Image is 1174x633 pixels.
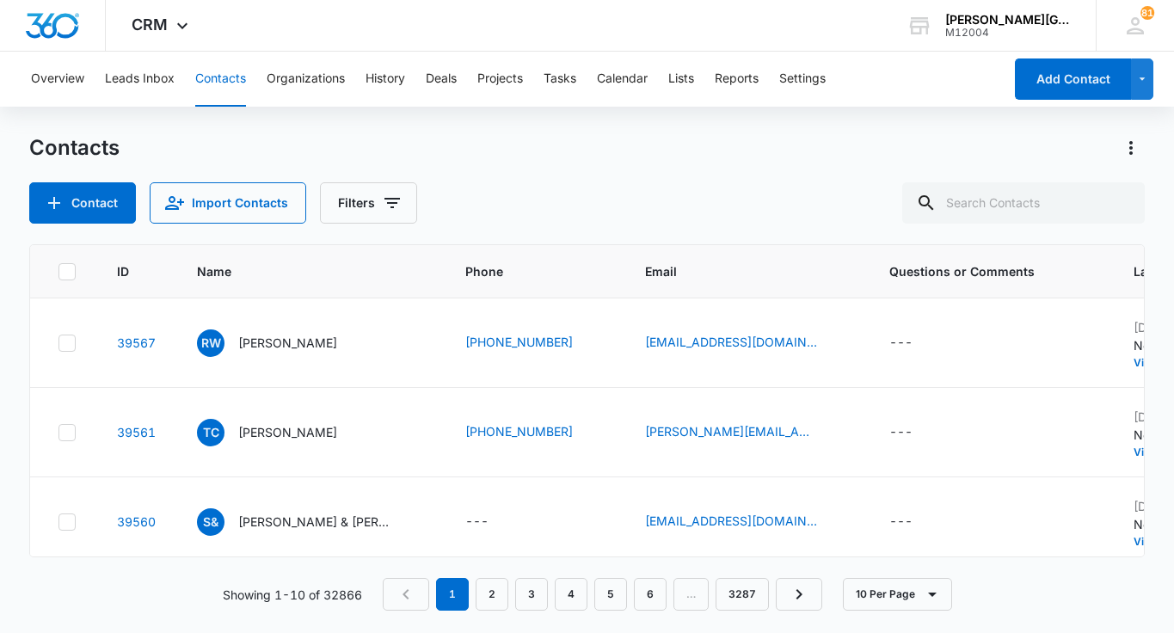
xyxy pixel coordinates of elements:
[515,578,548,611] a: Page 3
[465,422,573,440] a: [PHONE_NUMBER]
[426,52,457,107] button: Deals
[889,512,913,532] div: ---
[132,15,168,34] span: CRM
[544,52,576,107] button: Tasks
[117,514,156,529] a: Navigate to contact details page for Sarah & Neo Liang
[716,578,769,611] a: Page 3287
[668,52,694,107] button: Lists
[594,578,627,611] a: Page 5
[465,333,604,353] div: Phone - (408) 497-8071 - Select to Edit Field
[889,512,944,532] div: Questions or Comments - - Select to Edit Field
[29,135,120,161] h1: Contacts
[1140,6,1154,20] div: notifications count
[197,262,399,280] span: Name
[889,333,913,353] div: ---
[634,578,667,611] a: Page 6
[366,52,405,107] button: History
[555,578,587,611] a: Page 4
[195,52,246,107] button: Contacts
[645,512,817,530] a: [EMAIL_ADDRESS][DOMAIN_NAME]
[645,512,848,532] div: Email - ilikesunshine222@gmail.com - Select to Edit Field
[117,335,156,350] a: Navigate to contact details page for Ryne Wang
[889,262,1092,280] span: Questions or Comments
[645,422,817,440] a: [PERSON_NAME][EMAIL_ADDRESS][PERSON_NAME][DOMAIN_NAME]
[223,586,362,604] p: Showing 1-10 of 32866
[197,329,224,357] span: RW
[476,578,508,611] a: Page 2
[645,333,848,353] div: Email - sandmanthegreat1@gmail.com - Select to Edit Field
[843,578,952,611] button: 10 Per Page
[945,27,1071,39] div: account id
[117,262,131,280] span: ID
[776,578,822,611] a: Next Page
[889,333,944,353] div: Questions or Comments - - Select to Edit Field
[267,52,345,107] button: Organizations
[197,329,368,357] div: Name - Ryne Wang - Select to Edit Field
[945,13,1071,27] div: account name
[1117,134,1145,162] button: Actions
[117,425,156,439] a: Navigate to contact details page for Terry Chang
[465,262,579,280] span: Phone
[436,578,469,611] em: 1
[645,333,817,351] a: [EMAIL_ADDRESS][DOMAIN_NAME]
[105,52,175,107] button: Leads Inbox
[645,422,848,443] div: Email - ann.yaping.wu@gmail.com - Select to Edit Field
[465,512,489,532] div: ---
[238,423,337,441] p: [PERSON_NAME]
[197,419,224,446] span: TC
[150,182,306,224] button: Import Contacts
[238,334,337,352] p: [PERSON_NAME]
[31,52,84,107] button: Overview
[383,578,822,611] nav: Pagination
[465,512,519,532] div: Phone - - Select to Edit Field
[29,182,136,224] button: Add Contact
[465,333,573,351] a: [PHONE_NUMBER]
[197,419,368,446] div: Name - Terry Chang - Select to Edit Field
[238,513,393,531] p: [PERSON_NAME] & [PERSON_NAME]
[477,52,523,107] button: Projects
[465,422,604,443] div: Phone - (408) 338-5893 - Select to Edit Field
[889,422,913,443] div: ---
[197,508,224,536] span: S&
[197,508,424,536] div: Name - Sarah & Neo Liang - Select to Edit Field
[1140,6,1154,20] span: 81
[1015,58,1131,100] button: Add Contact
[597,52,648,107] button: Calendar
[320,182,417,224] button: Filters
[889,422,944,443] div: Questions or Comments - - Select to Edit Field
[779,52,826,107] button: Settings
[645,262,823,280] span: Email
[715,52,759,107] button: Reports
[902,182,1145,224] input: Search Contacts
